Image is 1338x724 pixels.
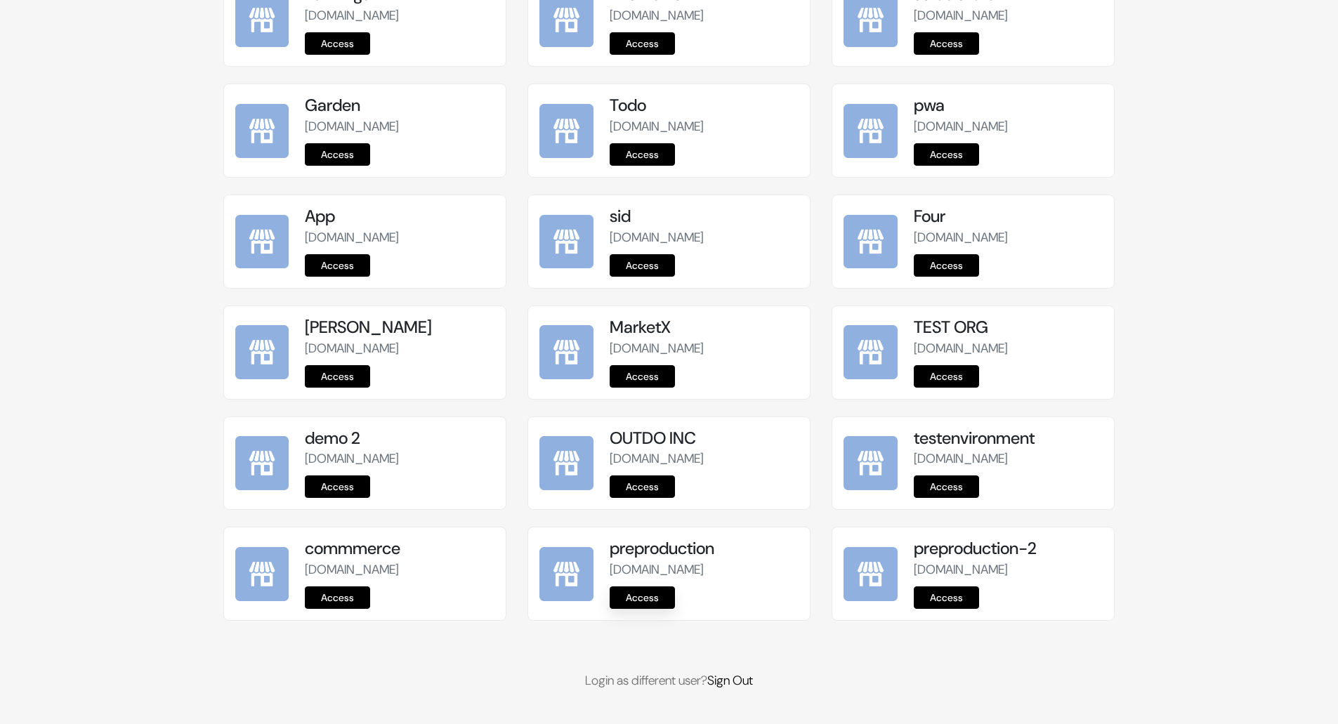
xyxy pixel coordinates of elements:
[610,586,675,609] a: Access
[914,254,979,277] a: Access
[844,325,898,379] img: TEST ORG
[539,436,593,490] img: OUTDO INC
[610,96,799,116] h5: Todo
[914,96,1103,116] h5: pwa
[610,339,799,358] p: [DOMAIN_NAME]
[610,428,799,449] h5: OUTDO INC
[305,254,370,277] a: Access
[305,428,494,449] h5: demo 2
[235,325,289,379] img: kamal Da
[235,436,289,490] img: demo 2
[844,104,898,158] img: pwa
[305,6,494,25] p: [DOMAIN_NAME]
[914,449,1103,468] p: [DOMAIN_NAME]
[223,671,1115,690] p: Login as different user?
[305,228,494,247] p: [DOMAIN_NAME]
[914,539,1103,559] h5: preproduction-2
[914,428,1103,449] h5: testenvironment
[305,143,370,166] a: Access
[610,539,799,559] h5: preproduction
[914,586,979,609] a: Access
[539,325,593,379] img: MarketX
[914,475,979,498] a: Access
[610,254,675,277] a: Access
[914,228,1103,247] p: [DOMAIN_NAME]
[707,672,753,689] a: Sign Out
[914,365,979,388] a: Access
[305,365,370,388] a: Access
[914,32,979,55] a: Access
[235,547,289,601] img: commmerce
[914,143,979,166] a: Access
[610,206,799,227] h5: sid
[914,6,1103,25] p: [DOMAIN_NAME]
[844,436,898,490] img: testenvironment
[610,117,799,136] p: [DOMAIN_NAME]
[914,117,1103,136] p: [DOMAIN_NAME]
[610,143,675,166] a: Access
[914,560,1103,579] p: [DOMAIN_NAME]
[610,475,675,498] a: Access
[539,547,593,601] img: preproduction
[914,339,1103,358] p: [DOMAIN_NAME]
[610,317,799,338] h5: MarketX
[914,317,1103,338] h5: TEST ORG
[914,206,1103,227] h5: Four
[610,32,675,55] a: Access
[610,365,675,388] a: Access
[610,560,799,579] p: [DOMAIN_NAME]
[844,215,898,269] img: Four
[305,539,494,559] h5: commmerce
[305,32,370,55] a: Access
[305,339,494,358] p: [DOMAIN_NAME]
[305,206,494,227] h5: App
[305,317,494,338] h5: [PERSON_NAME]
[539,104,593,158] img: Todo
[610,228,799,247] p: [DOMAIN_NAME]
[844,547,898,601] img: preproduction-2
[305,96,494,116] h5: Garden
[305,560,494,579] p: [DOMAIN_NAME]
[305,586,370,609] a: Access
[610,6,799,25] p: [DOMAIN_NAME]
[235,215,289,269] img: App
[305,475,370,498] a: Access
[610,449,799,468] p: [DOMAIN_NAME]
[235,104,289,158] img: Garden
[539,215,593,269] img: sid
[305,449,494,468] p: [DOMAIN_NAME]
[305,117,494,136] p: [DOMAIN_NAME]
